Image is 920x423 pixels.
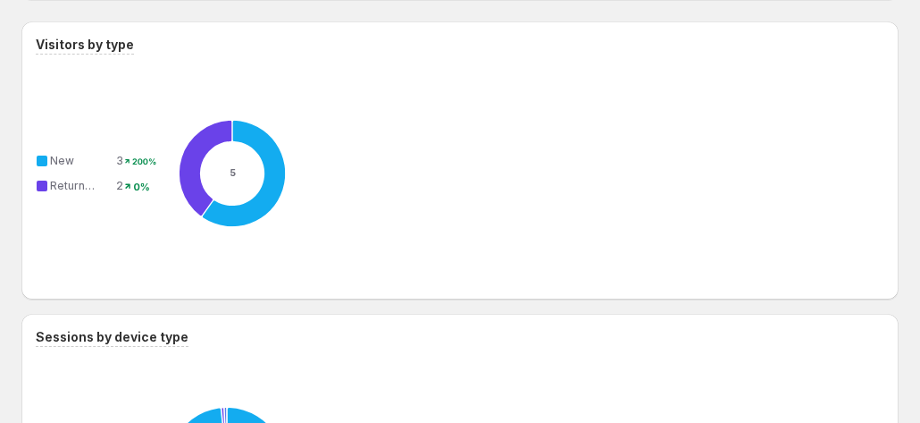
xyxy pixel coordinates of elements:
span: 3 [116,154,123,167]
h3: Sessions by device type [36,328,188,346]
text: 0% [134,181,150,193]
span: Returning [50,179,101,192]
span: New [50,154,74,167]
span: 2 [116,179,123,192]
text: 200% [132,157,156,167]
td: Returning [46,176,115,196]
td: New [46,151,115,171]
h3: Visitors by type [36,36,134,54]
